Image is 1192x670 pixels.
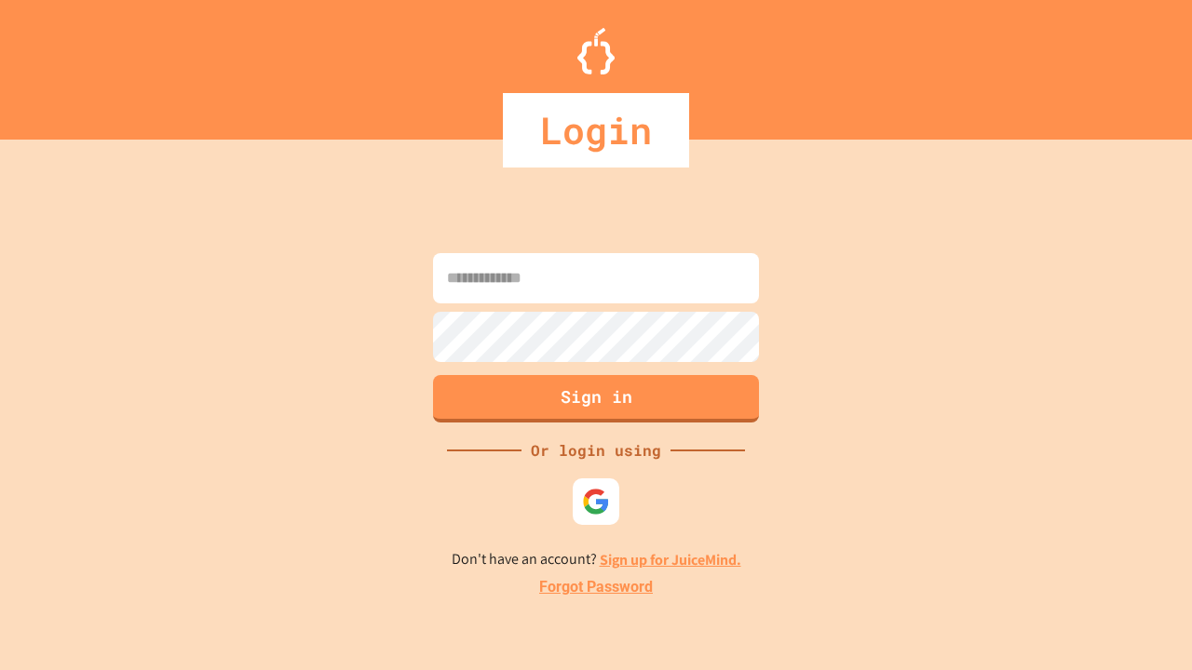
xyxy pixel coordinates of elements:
[600,550,741,569] a: Sign up for JuiceMind.
[521,439,670,462] div: Or login using
[452,548,741,571] p: Don't have an account?
[433,375,759,422] button: Sign in
[503,93,689,167] div: Login
[539,576,653,598] a: Forgot Password
[582,488,610,516] img: google-icon.svg
[577,28,615,74] img: Logo.svg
